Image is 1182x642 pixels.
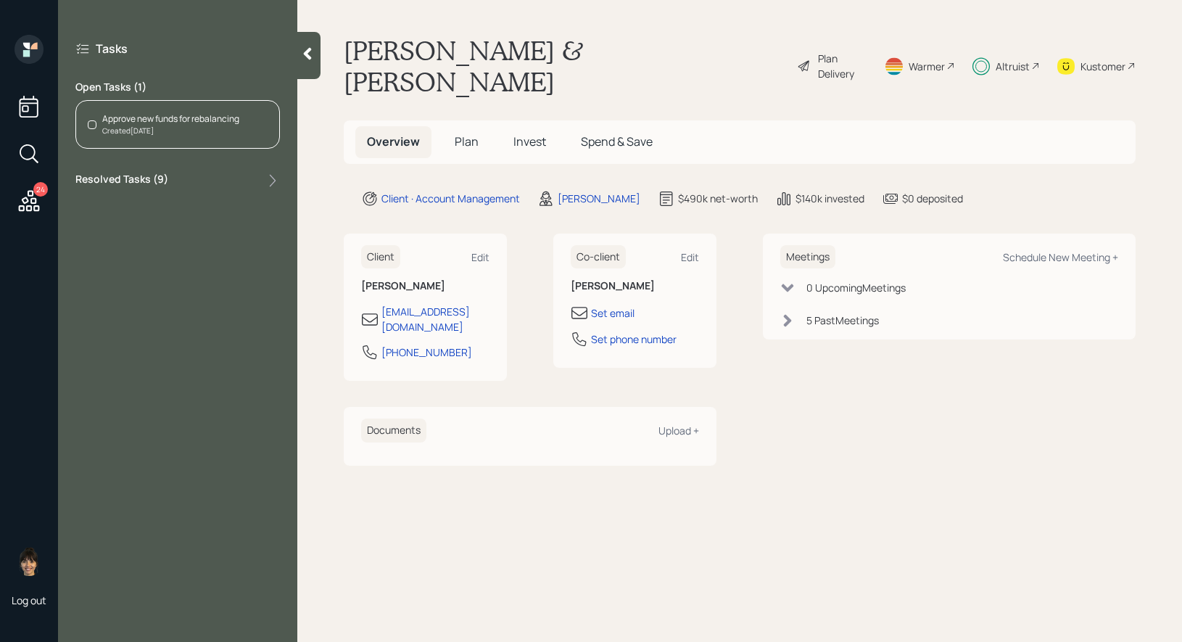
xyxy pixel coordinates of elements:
span: Spend & Save [581,133,653,149]
label: Open Tasks ( 1 ) [75,80,280,94]
div: Edit [471,250,489,264]
span: Plan [455,133,479,149]
span: Invest [513,133,546,149]
div: Upload + [658,424,699,437]
div: [EMAIL_ADDRESS][DOMAIN_NAME] [381,304,489,334]
div: 0 Upcoming Meeting s [806,280,906,295]
img: treva-nostdahl-headshot.png [15,547,44,576]
div: $490k net-worth [678,191,758,206]
div: Set email [591,305,635,321]
div: Set phone number [591,332,677,347]
div: Log out [12,593,46,607]
label: Tasks [96,41,128,57]
div: Altruist [996,59,1030,74]
h1: [PERSON_NAME] & [PERSON_NAME] [344,35,785,97]
div: [PERSON_NAME] [558,191,640,206]
div: Created [DATE] [102,125,239,136]
div: 5 Past Meeting s [806,313,879,328]
div: 24 [33,182,48,197]
div: Warmer [909,59,945,74]
label: Resolved Tasks ( 9 ) [75,172,168,189]
div: Schedule New Meeting + [1003,250,1118,264]
div: Kustomer [1080,59,1125,74]
div: Edit [681,250,699,264]
div: Client · Account Management [381,191,520,206]
div: $0 deposited [902,191,963,206]
h6: Co-client [571,245,626,269]
h6: Meetings [780,245,835,269]
span: Overview [367,133,420,149]
div: $140k invested [795,191,864,206]
h6: [PERSON_NAME] [361,280,489,292]
div: Plan Delivery [818,51,867,81]
div: Approve new funds for rebalancing [102,112,239,125]
h6: Client [361,245,400,269]
h6: [PERSON_NAME] [571,280,699,292]
div: [PHONE_NUMBER] [381,345,472,360]
h6: Documents [361,419,426,443]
